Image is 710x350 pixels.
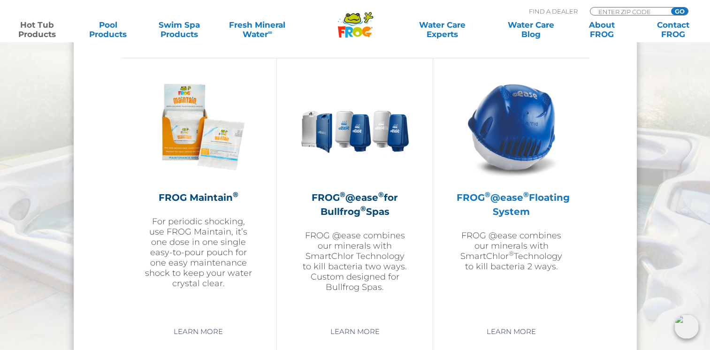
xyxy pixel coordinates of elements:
img: Frog_Maintain_Hero-2-v2-300x300.png [144,72,253,181]
img: bullfrog-product-hero-300x300.png [300,72,409,181]
sup: ® [523,190,529,199]
a: FROG®@ease®for Bullfrog®SpasFROG @ease combines our minerals with SmartChlor Technology to kill b... [300,72,409,316]
a: Water CareBlog [503,20,558,39]
a: Learn More [163,323,234,340]
sup: ® [360,204,366,213]
p: For periodic shocking, use FROG Maintain, it’s one dose in one single easy-to-pour pouch for one ... [144,216,253,289]
input: Zip Code Form [597,8,661,15]
sup: ® [340,190,345,199]
a: Hot TubProducts [9,20,65,39]
a: Learn More [476,323,547,340]
sup: ® [509,250,514,257]
sup: ® [485,190,490,199]
a: Fresh MineralWater∞ [223,20,292,39]
a: Swim SpaProducts [152,20,207,39]
a: Water CareExperts [397,20,487,39]
img: openIcon [674,314,699,339]
sup: ∞ [268,29,272,36]
a: ContactFROG [645,20,701,39]
img: hot-tub-product-atease-system-300x300.png [457,72,566,181]
a: Learn More [319,323,390,340]
input: GO [671,8,688,15]
h2: FROG @ease for Bullfrog Spas [300,190,409,219]
h2: FROG @ease Floating System [457,190,566,219]
a: FROG Maintain®For periodic shocking, use FROG Maintain, it’s one dose in one single easy-to-pour ... [144,72,253,316]
a: PoolProducts [81,20,136,39]
sup: ® [378,190,384,199]
a: FROG®@ease®Floating SystemFROG @ease combines our minerals with SmartChlor®Technology to kill bac... [457,72,566,316]
a: AboutFROG [574,20,630,39]
p: Find A Dealer [529,7,578,15]
sup: ® [233,190,238,199]
p: FROG @ease combines our minerals with SmartChlor Technology to kill bacteria two ways. Custom des... [300,230,409,292]
p: FROG @ease combines our minerals with SmartChlor Technology to kill bacteria 2 ways. [457,230,566,272]
h2: FROG Maintain [144,190,253,205]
